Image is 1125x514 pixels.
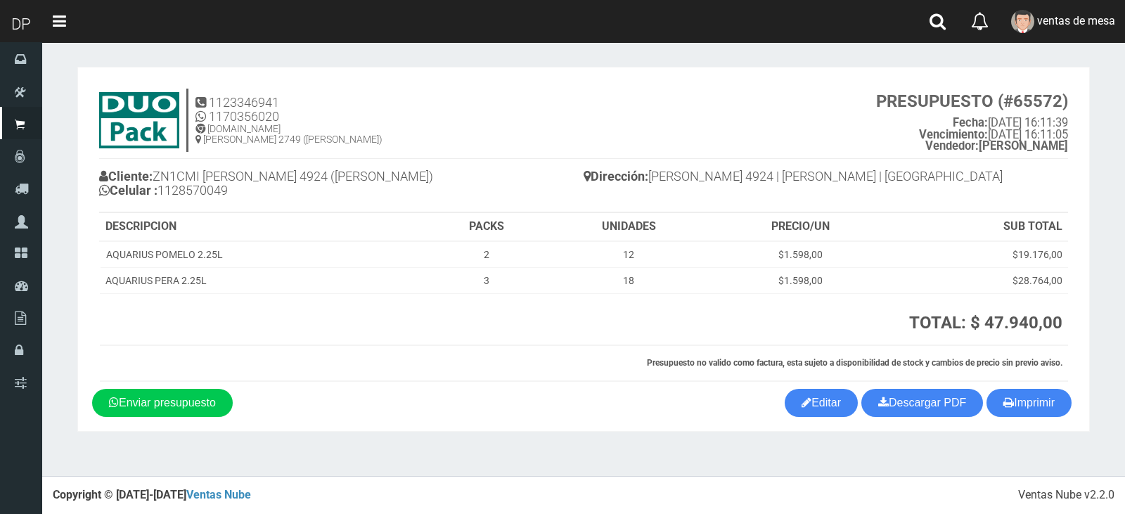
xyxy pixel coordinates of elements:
h5: [DOMAIN_NAME] [PERSON_NAME] 2749 ([PERSON_NAME]) [195,124,382,146]
strong: Presupuesto no valido como factura, esta sujeto a disponibilidad de stock y cambios de precio sin... [647,358,1062,368]
td: $1.598,00 [712,241,889,268]
th: SUB TOTAL [889,213,1068,241]
td: 12 [546,241,712,268]
h4: 1123346941 1170356020 [195,96,382,124]
th: UNIDADES [546,213,712,241]
td: 3 [427,267,546,293]
strong: Copyright © [DATE]-[DATE] [53,488,251,501]
strong: Vencimiento: [919,128,988,141]
td: 2 [427,241,546,268]
b: [PERSON_NAME] [925,139,1068,153]
h4: ZN1CMI [PERSON_NAME] 4924 ([PERSON_NAME]) 1128570049 [99,166,584,205]
strong: PRESUPUESTO (#65572) [876,91,1068,111]
span: Enviar presupuesto [119,397,216,409]
th: PRECIO/UN [712,213,889,241]
th: DESCRIPCION [100,213,427,241]
a: Enviar presupuesto [92,389,233,417]
td: 18 [546,267,712,293]
b: Cliente: [99,169,153,184]
td: AQUARIUS PERA 2.25L [100,267,427,293]
div: Ventas Nube v2.2.0 [1018,487,1114,503]
a: Editar [785,389,858,417]
td: $19.176,00 [889,241,1068,268]
td: $1.598,00 [712,267,889,293]
strong: Fecha: [953,116,988,129]
strong: Vendedor: [925,139,979,153]
strong: TOTAL: $ 47.940,00 [909,313,1062,333]
th: PACKS [427,213,546,241]
td: $28.764,00 [889,267,1068,293]
img: User Image [1011,10,1034,33]
a: Descargar PDF [861,389,983,417]
small: [DATE] 16:11:39 [DATE] 16:11:05 [876,92,1068,153]
b: Dirección: [584,169,648,184]
a: Ventas Nube [186,488,251,501]
button: Imprimir [986,389,1072,417]
img: 9k= [99,92,179,148]
b: Celular : [99,183,157,198]
h4: [PERSON_NAME] 4924 | [PERSON_NAME] | [GEOGRAPHIC_DATA] [584,166,1068,191]
span: ventas de mesa [1037,14,1115,27]
td: AQUARIUS POMELO 2.25L [100,241,427,268]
